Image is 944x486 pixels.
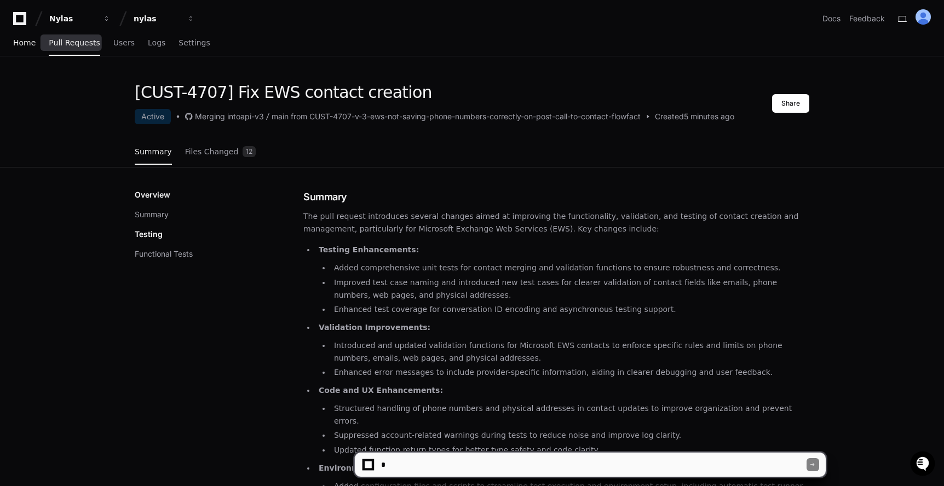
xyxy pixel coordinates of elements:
li: Improved test case naming and introduced new test cases for clearer validation of contact fields ... [331,276,809,302]
button: Nylas [45,9,115,28]
span: Summary [135,148,172,155]
button: nylas [129,9,199,28]
p: The pull request introduces several changes aimed at improving the functionality, validation, and... [303,210,809,235]
button: Start new chat [186,85,199,98]
img: ALV-UjXdkCaxG7Ha6Z-zDHMTEPqXMlNFMnpHuOo2CVUViR2iaDDte_9HYgjrRZ0zHLyLySWwoP3Esd7mb4Ah-olhw-DLkFEvG... [916,9,931,25]
strong: Environment and Configuration: [319,464,457,472]
div: Active [135,109,171,124]
li: Introduced and updated validation functions for Microsoft EWS contacts to enforce specific rules ... [331,339,809,364]
iframe: Open customer support [909,450,939,479]
div: We're offline, we'll be back soon [37,92,143,101]
img: PlayerZero [11,11,33,33]
strong: Testing Enhancements: [319,245,419,254]
a: Settings [179,31,210,56]
div: Nylas [49,13,96,24]
h1: [CUST-4707] Fix EWS contact creation [135,83,734,102]
div: nylas [134,13,181,24]
span: Home [13,39,36,46]
button: Summary [135,209,169,220]
li: Added comprehensive unit tests for contact merging and validation functions to ensure robustness ... [331,262,809,274]
div: Welcome [11,44,199,61]
button: Share [772,94,809,113]
div: api-v3 [240,111,264,122]
span: Users [113,39,135,46]
button: Feedback [849,13,885,24]
a: Users [113,31,135,56]
span: Created [655,111,684,122]
span: Files Changed [185,148,239,155]
li: Structured handling of phone numbers and physical addresses in contact updates to improve organiz... [331,402,809,427]
a: Logs [148,31,165,56]
li: Enhanced error messages to include provider-specific information, aiding in clearer debugging and... [331,366,809,379]
strong: Validation Improvements: [319,323,430,332]
a: Docs [822,13,841,24]
div: main from CUST-4707-v-3-ews-not-saving-phone-numbers-correctly-on-post-call-to-contact-flowfact [272,111,641,122]
h1: Summary [303,189,809,205]
a: Powered byPylon [77,114,133,123]
span: Pylon [109,115,133,123]
img: 1736555170064-99ba0984-63c1-480f-8ee9-699278ef63ed [11,82,31,101]
span: Pull Requests [49,39,100,46]
p: Testing [135,229,163,240]
span: Logs [148,39,165,46]
strong: Code and UX Enhancements: [319,386,443,395]
div: Merging into [195,111,240,122]
div: Start new chat [37,82,180,92]
span: Settings [179,39,210,46]
a: Home [13,31,36,56]
button: Functional Tests [135,248,193,259]
span: 12 [243,146,256,157]
li: Suppressed account-related warnings during tests to reduce noise and improve log clarity. [331,429,809,442]
li: Enhanced test coverage for conversation ID encoding and asynchronous testing support. [331,303,809,316]
li: Updated function return types for better type safety and code clarity. [331,444,809,456]
a: Pull Requests [49,31,100,56]
p: Overview [135,189,170,200]
span: 5 minutes ago [684,111,734,122]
